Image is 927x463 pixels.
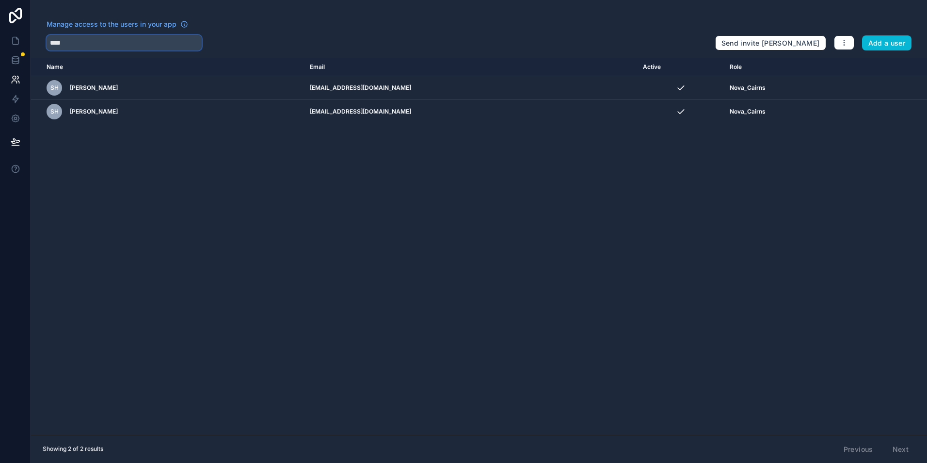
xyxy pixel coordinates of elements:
td: [EMAIL_ADDRESS][DOMAIN_NAME] [304,100,637,124]
td: [EMAIL_ADDRESS][DOMAIN_NAME] [304,76,637,100]
span: SH [50,84,59,92]
span: Manage access to the users in your app [47,19,176,29]
span: Nova_Cairns [730,84,766,92]
span: Showing 2 of 2 results [43,445,103,453]
button: Add a user [862,35,912,51]
th: Name [31,58,304,76]
th: Role [724,58,864,76]
span: [PERSON_NAME] [70,84,118,92]
button: Send invite [PERSON_NAME] [715,35,826,51]
span: [PERSON_NAME] [70,108,118,116]
div: scrollable content [31,58,927,435]
a: Manage access to the users in your app [47,19,188,29]
span: SH [50,108,59,116]
th: Active [637,58,724,76]
span: Nova_Cairns [730,108,766,116]
th: Email [304,58,637,76]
